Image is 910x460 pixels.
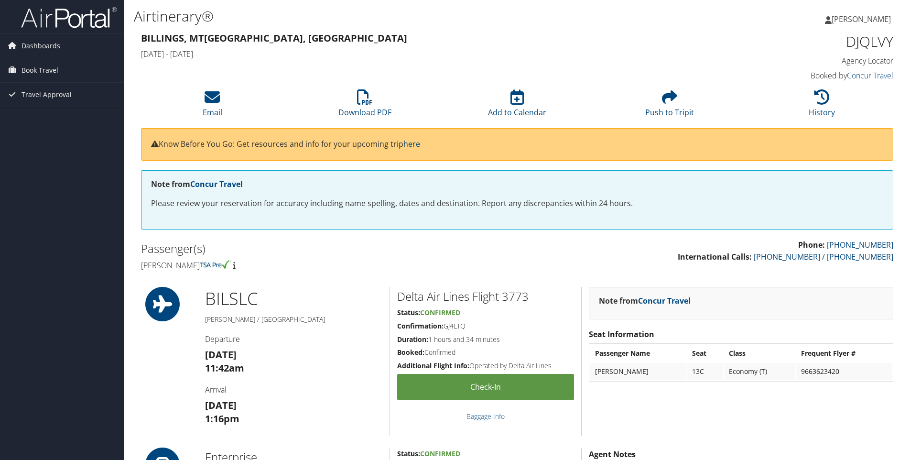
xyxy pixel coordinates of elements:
[203,95,222,118] a: Email
[825,5,900,33] a: [PERSON_NAME]
[832,14,891,24] span: [PERSON_NAME]
[397,335,574,344] h5: 1 hours and 34 minutes
[420,308,460,317] span: Confirmed
[205,361,244,374] strong: 11:42am
[678,252,752,262] strong: International Calls:
[798,240,825,250] strong: Phone:
[397,361,574,371] h5: Operated by Delta Air Lines
[809,95,835,118] a: History
[590,363,686,380] td: [PERSON_NAME]
[205,315,382,324] h5: [PERSON_NAME] / [GEOGRAPHIC_DATA]
[590,345,686,362] th: Passenger Name
[403,139,420,149] a: here
[141,260,510,271] h4: [PERSON_NAME]
[638,296,691,306] a: Concur Travel
[397,348,574,357] h5: Confirmed
[687,345,723,362] th: Seat
[589,449,636,460] strong: Agent Notes
[190,179,243,189] a: Concur Travel
[397,335,428,344] strong: Duration:
[151,197,883,210] p: Please review your reservation for accuracy including name spelling, dates and destination. Repor...
[151,179,243,189] strong: Note from
[488,95,546,118] a: Add to Calendar
[397,348,424,357] strong: Booked:
[22,83,72,107] span: Travel Approval
[397,449,420,458] strong: Status:
[22,34,60,58] span: Dashboards
[724,363,795,380] td: Economy (T)
[205,384,382,395] h4: Arrival
[205,287,382,311] h1: BIL SLC
[847,70,893,81] a: Concur Travel
[827,240,893,250] a: [PHONE_NUMBER]
[754,252,893,262] a: [PHONE_NUMBER] / [PHONE_NUMBER]
[205,348,237,361] strong: [DATE]
[205,334,382,344] h4: Departure
[21,6,117,29] img: airportal-logo.png
[397,308,420,317] strong: Status:
[716,55,893,66] h4: Agency Locator
[151,138,883,151] p: Know Before You Go: Get resources and info for your upcoming trip
[141,241,510,257] h2: Passenger(s)
[796,363,892,380] td: 9663623420
[134,6,645,26] h1: Airtinerary®
[589,329,654,340] strong: Seat Information
[796,345,892,362] th: Frequent Flyer #
[141,49,702,59] h4: [DATE] - [DATE]
[397,374,574,400] a: Check-in
[205,412,239,425] strong: 1:16pm
[420,449,460,458] span: Confirmed
[22,58,58,82] span: Book Travel
[645,95,694,118] a: Push to Tripit
[200,260,231,269] img: tsa-precheck.png
[716,70,893,81] h4: Booked by
[141,32,407,44] strong: Billings, MT [GEOGRAPHIC_DATA], [GEOGRAPHIC_DATA]
[397,288,574,305] h2: Delta Air Lines Flight 3773
[466,412,505,421] a: Baggage Info
[397,361,469,370] strong: Additional Flight Info:
[205,399,237,412] strong: [DATE]
[724,345,795,362] th: Class
[397,321,444,330] strong: Confirmation:
[338,95,391,118] a: Download PDF
[687,363,723,380] td: 13C
[599,296,691,306] strong: Note from
[397,321,574,331] h5: GJ4LTQ
[716,32,893,52] h1: DJQLVY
